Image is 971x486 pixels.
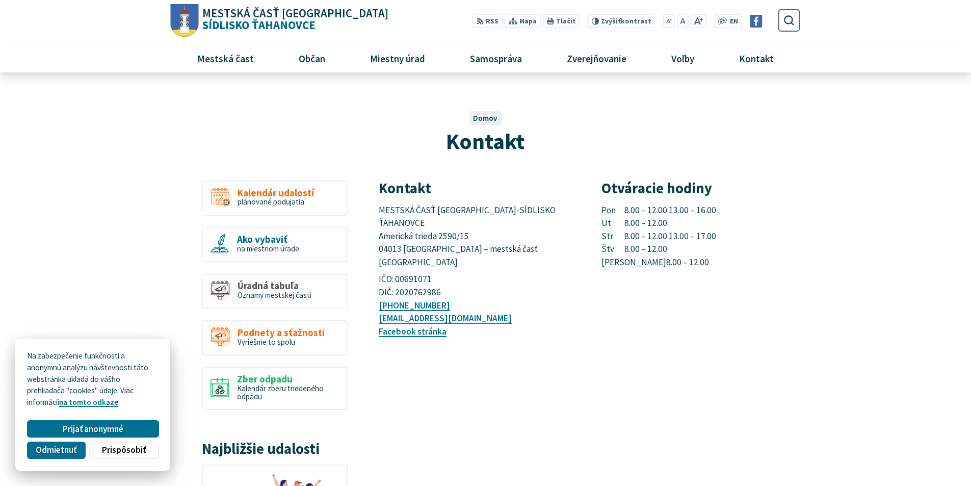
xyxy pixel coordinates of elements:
span: Prispôsobiť [102,445,146,455]
img: Prejsť na Facebook stránku [750,15,763,28]
span: Podnety a sťažnosti [238,327,325,338]
span: RSS [486,16,498,27]
span: Úradná tabuľa [238,280,311,291]
span: Ut [601,217,625,230]
a: [EMAIL_ADDRESS][DOMAIN_NAME] [379,313,512,324]
span: na miestnom úrade [237,244,299,253]
span: Prijať anonymné [63,424,123,434]
span: Str [601,230,625,243]
span: Miestny úrad [366,44,429,72]
a: Občan [280,44,344,72]
span: Mapa [519,16,537,27]
h3: Kontakt [379,181,578,196]
p: 8.00 – 12.00 13.00 – 16.00 8.00 – 12.00 8.00 – 12.00 13.00 – 17.00 8.00 – 12.00 8.00 – 12.00 [601,204,800,269]
span: EN [730,16,738,27]
span: Mestská časť [193,44,257,72]
span: Odmietnuť [36,445,76,455]
span: Samospráva [466,44,526,72]
span: Kontakt [446,127,524,155]
span: Kalendár udalostí [238,188,314,198]
a: Mapa [505,14,541,28]
button: Odmietnuť [27,442,85,459]
a: EN [727,16,741,27]
a: Domov [473,113,497,123]
span: Vyriešme to spolu [238,337,295,347]
p: Na zabezpečenie funkčnosti a anonymnú analýzu návštevnosti táto webstránka ukladá do vášho prehli... [27,350,159,408]
h3: Najbližšie udalosti [202,441,348,457]
button: Zväčšiť veľkosť písma [690,14,706,28]
span: Tlačiť [556,17,575,25]
h3: Otváracie hodiny [601,181,800,196]
span: Zvýšiť [601,17,621,25]
a: Samospráva [452,44,541,72]
span: Kalendár zberu triedeného odpadu [237,383,324,402]
a: Voľby [653,44,713,72]
span: plánované podujatia [238,197,304,207]
span: Občan [295,44,329,72]
p: IČO: 00691071 DIČ: 2020762986 [379,273,578,299]
a: Zber odpadu Kalendár zberu triedeného odpadu [202,367,348,410]
a: [PHONE_NUMBER] [379,300,450,311]
span: Ako vybaviť [237,234,299,245]
span: Voľby [668,44,698,72]
img: Prejsť na domovskú stránku [171,4,199,37]
span: kontrast [601,17,651,25]
span: Sídlisko Ťahanovce [199,8,389,31]
a: Úradná tabuľa Oznamy mestskej časti [202,274,348,309]
span: [PERSON_NAME] [601,256,666,269]
a: RSS [473,14,503,28]
a: Miestny úrad [351,44,443,72]
button: Prijať anonymné [27,420,159,438]
a: Kalendár udalostí plánované podujatia [202,181,348,216]
button: Zmenšiť veľkosť písma [663,14,675,28]
span: Mestská časť [GEOGRAPHIC_DATA] [202,8,388,19]
a: Kontakt [721,44,793,72]
span: Štv [601,243,625,256]
a: Mestská časť [178,44,272,72]
a: Facebook stránka [379,326,447,337]
a: Logo Sídlisko Ťahanovce, prejsť na domovskú stránku. [171,4,388,37]
span: Kontakt [736,44,778,72]
span: Pon [601,204,625,217]
button: Prispôsobiť [89,442,159,459]
a: na tomto odkaze [59,397,118,407]
button: Nastaviť pôvodnú veľkosť písma [677,14,688,28]
a: Zverejňovanie [548,44,645,72]
span: Oznamy mestskej časti [238,290,311,300]
a: Podnety a sťažnosti Vyriešme to spolu [202,320,348,355]
span: Zber odpadu [237,374,339,385]
button: Tlačiť [543,14,580,28]
a: Ako vybaviť na miestnom úrade [202,227,348,262]
span: MESTSKÁ ČASŤ [GEOGRAPHIC_DATA]-SÍDLISKO ŤAHANOVCE Americká trieda 2590/15 04013 [GEOGRAPHIC_DATA]... [379,204,557,268]
span: Zverejňovanie [563,44,630,72]
button: Zvýšiťkontrast [587,14,655,28]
